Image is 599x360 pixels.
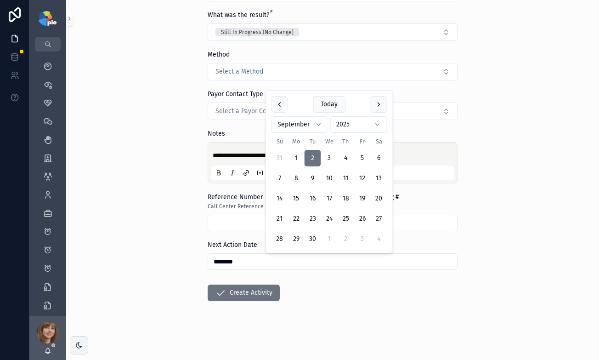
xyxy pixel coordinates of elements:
[271,150,288,166] button: Sunday, August 31st, 2025
[321,190,338,207] button: Wednesday, September 17th, 2025
[321,150,338,166] button: Wednesday, September 3rd, 2025
[354,137,371,146] th: Friday
[208,103,458,120] button: Select Button
[321,137,338,146] th: Wednesday
[288,211,305,227] button: Monday, September 22nd, 2025
[208,51,230,58] span: Method
[271,170,288,187] button: Sunday, September 7th, 2025
[39,11,57,26] img: App logo
[305,231,321,247] button: Tuesday, September 30th, 2025
[371,190,387,207] button: Saturday, September 20th, 2025
[354,170,371,187] button: Friday, September 12th, 2025
[371,150,387,166] button: Saturday, September 6th, 2025
[305,150,321,166] button: Tuesday, September 2nd, 2025, selected
[208,23,458,41] button: Select Button
[305,170,321,187] button: Tuesday, September 9th, 2025
[354,231,371,247] button: Friday, October 3rd, 2025
[305,137,321,146] th: Tuesday
[371,170,387,187] button: Saturday, September 13th, 2025
[338,211,354,227] button: Thursday, September 25th, 2025
[271,211,288,227] button: Sunday, September 21st, 2025
[271,231,288,247] button: Sunday, September 28th, 2025
[338,170,354,187] button: Thursday, September 11th, 2025
[221,28,294,36] div: Still In Progress (No Change)
[321,211,338,227] button: Wednesday, September 24th, 2025
[371,137,387,146] th: Saturday
[208,203,268,210] span: Call Center Reference #
[271,137,288,146] th: Sunday
[313,96,345,113] button: Today
[321,231,338,247] button: Wednesday, October 1st, 2025
[305,211,321,227] button: Tuesday, September 23rd, 2025
[288,150,305,166] button: Monday, September 1st, 2025
[354,211,371,227] button: Friday, September 26th, 2025
[271,190,288,207] button: Sunday, September 14th, 2025
[208,11,269,19] span: What was the result?
[321,170,338,187] button: Wednesday, September 10th, 2025
[354,150,371,166] button: Friday, September 5th, 2025
[371,231,387,247] button: Saturday, October 4th, 2025
[1,44,17,61] iframe: Spotlight
[208,285,280,301] button: Create Activity
[208,241,257,249] span: Next Action Date
[371,211,387,227] button: Saturday, September 27th, 2025
[208,130,225,137] span: Notes
[208,63,458,80] button: Select Button
[29,51,66,316] div: scrollable content
[305,190,321,207] button: Tuesday, September 16th, 2025
[288,231,305,247] button: Monday, September 29th, 2025
[338,137,354,146] th: Thursday
[208,90,263,98] span: Payor Contact Type
[338,190,354,207] button: Thursday, September 18th, 2025
[338,150,354,166] button: Thursday, September 4th, 2025
[208,193,263,201] span: Reference Number
[215,67,263,76] span: Select a Method
[288,137,305,146] th: Monday
[215,107,297,116] span: Select a Payor Contact Type
[288,170,305,187] button: Monday, September 8th, 2025
[354,190,371,207] button: Friday, September 19th, 2025
[338,231,354,247] button: Thursday, October 2nd, 2025
[288,190,305,207] button: Monday, September 15th, 2025
[271,137,387,247] table: September 2025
